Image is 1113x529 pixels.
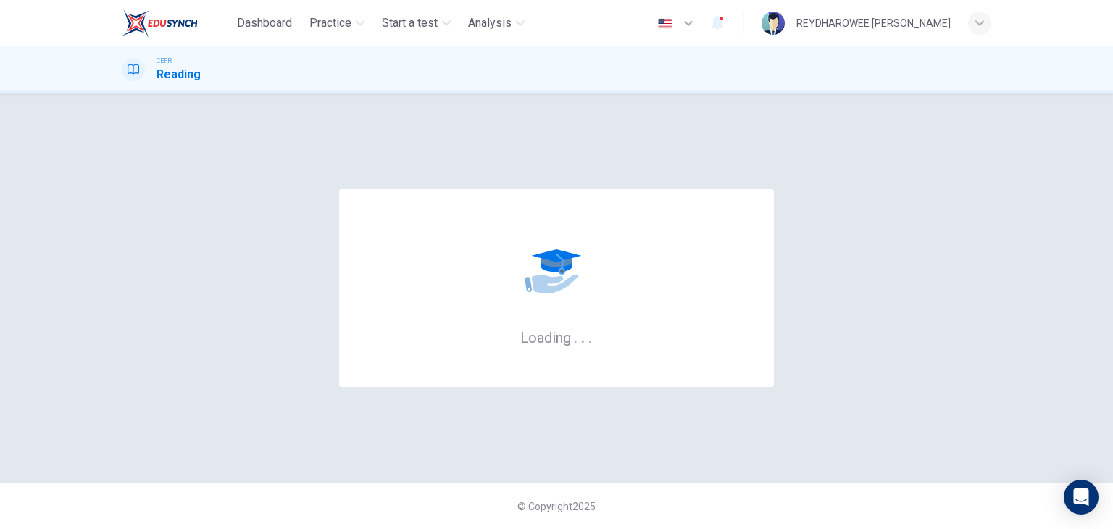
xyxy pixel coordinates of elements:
[231,10,298,36] button: Dashboard
[796,14,951,32] div: REYDHAROWEE [PERSON_NAME]
[656,18,674,29] img: en
[517,501,596,512] span: © Copyright 2025
[573,324,578,348] h6: .
[762,12,785,35] img: Profile picture
[304,10,370,36] button: Practice
[520,328,593,346] h6: Loading
[468,14,512,32] span: Analysis
[1064,480,1099,515] div: Open Intercom Messenger
[382,14,438,32] span: Start a test
[122,9,198,38] img: EduSynch logo
[157,66,201,83] h1: Reading
[237,14,292,32] span: Dashboard
[376,10,457,36] button: Start a test
[580,324,585,348] h6: .
[157,56,172,66] span: CEFR
[588,324,593,348] h6: .
[122,9,231,38] a: EduSynch logo
[309,14,351,32] span: Practice
[462,10,530,36] button: Analysis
